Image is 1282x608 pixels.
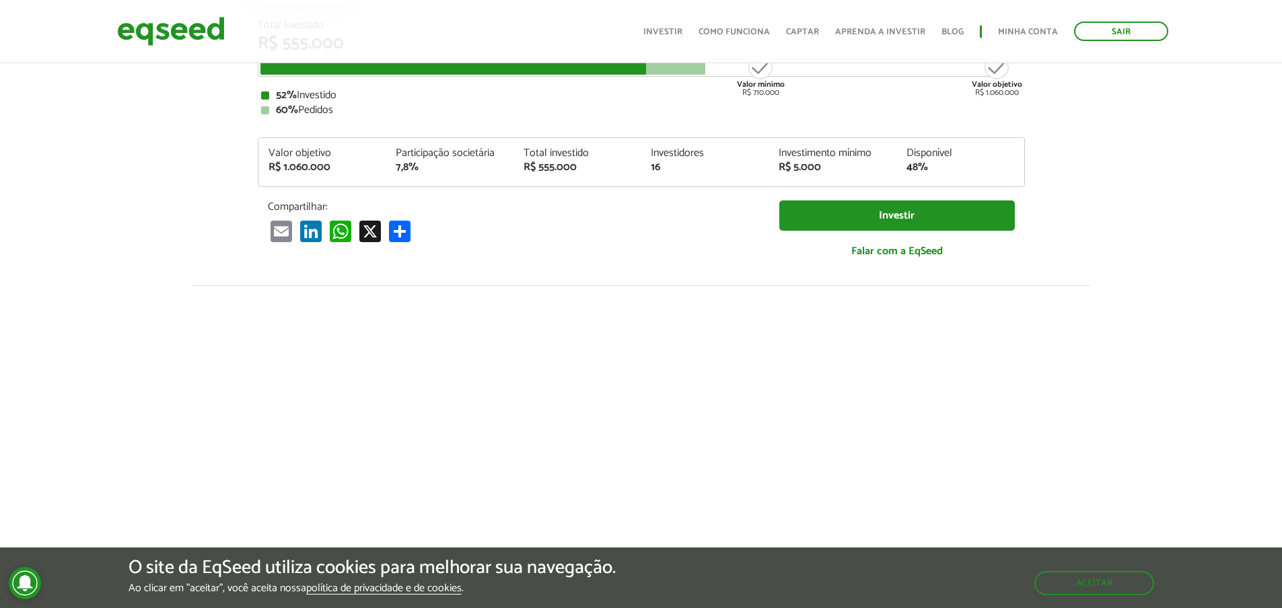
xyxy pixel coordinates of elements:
strong: 52% [276,86,297,104]
h5: O site da EqSeed utiliza cookies para melhorar sua navegação. [129,558,616,578]
div: R$ 1.060.000 [972,54,1022,97]
div: Investidores [651,148,758,159]
div: Investido [261,90,1022,101]
button: Aceitar [1034,571,1154,595]
a: Blog [941,28,964,36]
div: R$ 1.060.000 [269,162,376,173]
img: EqSeed [117,13,225,49]
div: Pedidos [261,105,1022,116]
a: Investir [643,28,682,36]
div: Investimento mínimo [779,148,886,159]
a: Email [268,220,295,242]
a: Compartilhar [386,220,413,242]
div: Valor objetivo [269,148,376,159]
div: 16 [651,162,758,173]
div: Disponível [906,148,1014,159]
a: X [357,220,384,242]
div: Total investido [524,148,631,159]
a: Falar com a EqSeed [779,237,1015,265]
div: R$ 555.000 [524,162,631,173]
strong: 60% [276,101,298,119]
div: R$ 5.000 [779,162,886,173]
p: Compartilhar: [268,200,759,213]
a: WhatsApp [327,220,354,242]
strong: Valor objetivo [972,78,1022,91]
p: Ao clicar em "aceitar", você aceita nossa . [129,582,616,595]
a: Como funciona [699,28,770,36]
a: Aprenda a investir [835,28,925,36]
div: R$ 710.000 [736,54,786,97]
div: 48% [906,162,1014,173]
a: política de privacidade e de cookies [306,583,462,595]
strong: Valor mínimo [737,78,785,91]
a: Sair [1074,22,1168,41]
a: Captar [786,28,819,36]
a: Minha conta [998,28,1058,36]
a: Investir [779,200,1015,231]
div: Participação societária [396,148,503,159]
div: 7,8% [396,162,503,173]
a: LinkedIn [297,220,324,242]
